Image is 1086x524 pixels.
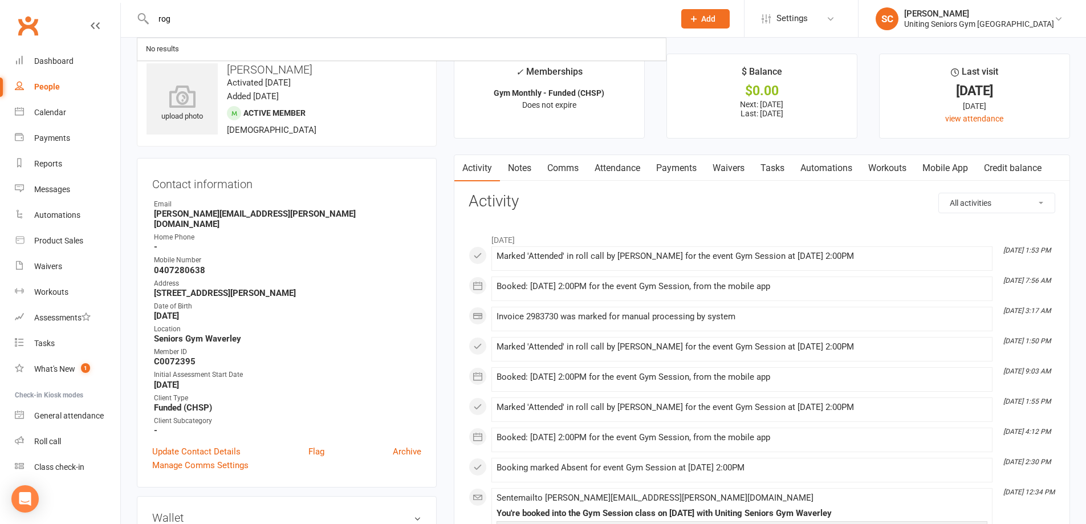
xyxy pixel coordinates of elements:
a: Calendar [15,100,120,125]
div: Workouts [34,287,68,296]
li: [DATE] [469,228,1055,246]
a: Credit balance [976,155,1050,181]
a: Waivers [705,155,753,181]
div: You're booked into the Gym Session class on [DATE] with Uniting Seniors Gym Waverley [497,509,987,518]
a: People [15,74,120,100]
div: Booked: [DATE] 2:00PM for the event Gym Session, from the mobile app [497,282,987,291]
div: Location [154,324,421,335]
a: Messages [15,177,120,202]
span: Sent email to [PERSON_NAME][EMAIL_ADDRESS][PERSON_NAME][DOMAIN_NAME] [497,493,814,503]
a: view attendance [945,114,1003,123]
span: Settings [776,6,808,31]
strong: C0072395 [154,356,421,367]
div: Booked: [DATE] 2:00PM for the event Gym Session, from the mobile app [497,372,987,382]
div: Memberships [516,64,583,86]
div: Last visit [951,64,998,85]
span: Does not expire [522,100,576,109]
div: People [34,82,60,91]
i: [DATE] 3:17 AM [1003,307,1051,315]
span: 1 [81,363,90,373]
strong: - [154,242,421,252]
strong: - [154,425,421,436]
div: Invoice 2983730 was marked for manual processing by system [497,312,987,322]
h3: [PERSON_NAME] [147,63,427,76]
a: Comms [539,155,587,181]
a: What's New1 [15,356,120,382]
div: General attendance [34,411,104,420]
div: Dashboard [34,56,74,66]
div: Open Intercom Messenger [11,485,39,513]
a: Workouts [860,155,914,181]
strong: 0407280638 [154,265,421,275]
a: Tasks [15,331,120,356]
div: Client Subcategory [154,416,421,426]
span: Active member [243,108,306,117]
a: Automations [792,155,860,181]
div: Automations [34,210,80,220]
div: Product Sales [34,236,83,245]
a: Assessments [15,305,120,331]
div: What's New [34,364,75,373]
div: Client Type [154,393,421,404]
i: ✓ [516,67,523,78]
a: Archive [393,445,421,458]
div: Booking marked Absent for event Gym Session at [DATE] 2:00PM [497,463,987,473]
strong: [STREET_ADDRESS][PERSON_NAME] [154,288,421,298]
div: Marked 'Attended' in roll call by [PERSON_NAME] for the event Gym Session at [DATE] 2:00PM [497,251,987,261]
strong: Seniors Gym Waverley [154,334,421,344]
div: Marked 'Attended' in roll call by [PERSON_NAME] for the event Gym Session at [DATE] 2:00PM [497,403,987,412]
div: Member ID [154,347,421,358]
div: [DATE] [890,85,1059,97]
div: Waivers [34,262,62,271]
div: Roll call [34,437,61,446]
div: Assessments [34,313,91,322]
div: Marked 'Attended' in roll call by [PERSON_NAME] for the event Gym Session at [DATE] 2:00PM [497,342,987,352]
a: Class kiosk mode [15,454,120,480]
a: Reports [15,151,120,177]
a: Automations [15,202,120,228]
button: Add [681,9,730,29]
a: Clubworx [14,11,42,40]
a: Roll call [15,429,120,454]
a: Workouts [15,279,120,305]
div: Tasks [34,339,55,348]
i: [DATE] 1:55 PM [1003,397,1051,405]
a: Mobile App [914,155,976,181]
h3: Contact information [152,173,421,190]
time: Added [DATE] [227,91,279,101]
div: [PERSON_NAME] [904,9,1054,19]
strong: Funded (CHSP) [154,403,421,413]
time: Activated [DATE] [227,78,291,88]
div: Messages [34,185,70,194]
input: Search... [150,11,666,27]
div: Uniting Seniors Gym [GEOGRAPHIC_DATA] [904,19,1054,29]
strong: [DATE] [154,311,421,321]
i: [DATE] 12:34 PM [1003,488,1055,496]
a: Tasks [753,155,792,181]
a: Payments [15,125,120,151]
div: Payments [34,133,70,143]
i: [DATE] 4:12 PM [1003,428,1051,436]
a: Activity [454,155,500,181]
strong: Gym Monthly - Funded (CHSP) [494,88,604,98]
div: Class check-in [34,462,84,472]
a: Update Contact Details [152,445,241,458]
div: SC [876,7,898,30]
div: $0.00 [677,85,847,97]
span: [DEMOGRAPHIC_DATA] [227,125,316,135]
div: Email [154,199,421,210]
a: Flag [308,445,324,458]
i: [DATE] 9:03 AM [1003,367,1051,375]
a: General attendance kiosk mode [15,403,120,429]
i: [DATE] 7:56 AM [1003,277,1051,285]
i: [DATE] 1:50 PM [1003,337,1051,345]
h3: Wallet [152,511,421,524]
div: Initial Assessment Start Date [154,369,421,380]
div: Address [154,278,421,289]
a: Manage Comms Settings [152,458,249,472]
i: [DATE] 2:30 PM [1003,458,1051,466]
strong: [PERSON_NAME][EMAIL_ADDRESS][PERSON_NAME][DOMAIN_NAME] [154,209,421,229]
div: upload photo [147,85,218,123]
a: Payments [648,155,705,181]
a: Waivers [15,254,120,279]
